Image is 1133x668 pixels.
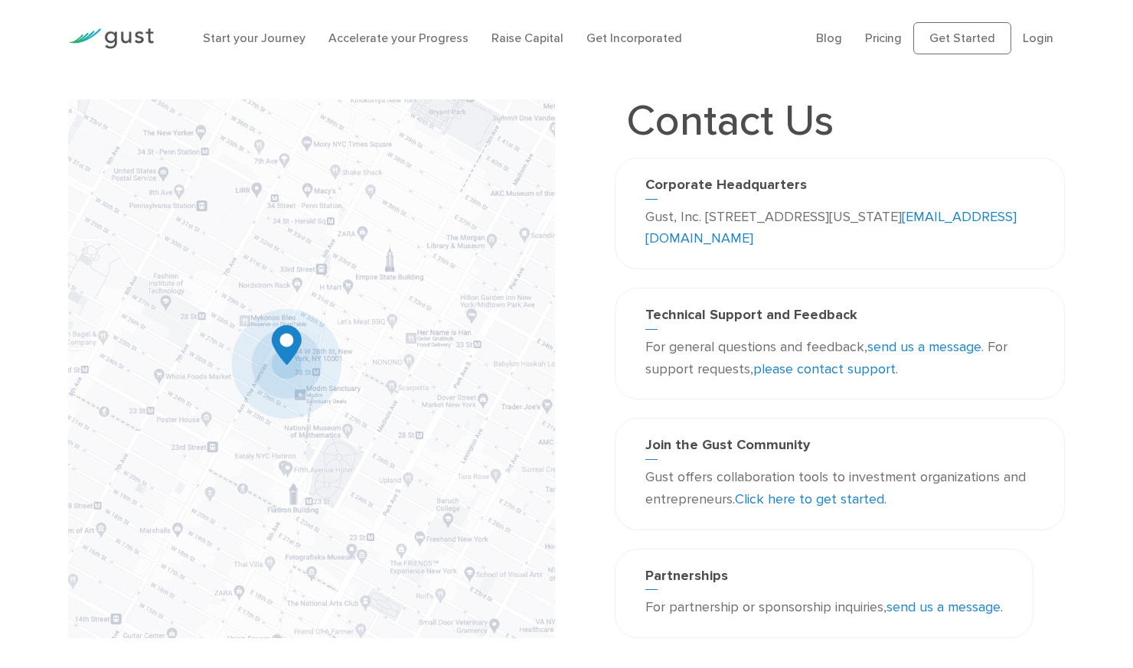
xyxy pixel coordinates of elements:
img: Map [68,99,555,638]
h3: Technical Support and Feedback [645,307,1034,330]
a: Get Started [913,22,1011,54]
a: Pricing [865,31,902,45]
a: Start your Journey [203,31,305,45]
p: For general questions and feedback, . For support requests, . [645,337,1034,381]
a: send us a message [867,339,981,355]
h3: Partnerships [645,568,1003,591]
a: send us a message [886,599,1001,615]
a: Raise Capital [491,31,563,45]
a: Login [1023,31,1053,45]
h3: Corporate Headquarters [645,177,1034,200]
a: Click here to get started [735,491,884,507]
a: Blog [816,31,842,45]
h3: Join the Gust Community [645,437,1034,460]
img: Gust Logo [68,28,154,49]
p: Gust, Inc. [STREET_ADDRESS][US_STATE] [645,207,1034,251]
a: Accelerate your Progress [328,31,469,45]
p: Gust offers collaboration tools to investment organizations and entrepreneurs. . [645,467,1034,511]
h1: Contact Us [615,99,845,142]
a: please contact support [753,361,896,377]
p: For partnership or sponsorship inquiries, . [645,597,1003,619]
a: Get Incorporated [586,31,682,45]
